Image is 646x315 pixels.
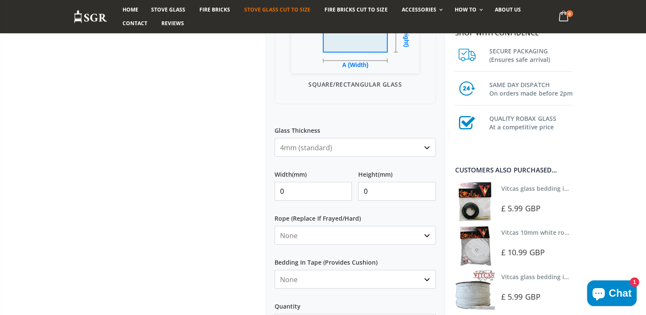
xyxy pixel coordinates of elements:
span: Stove Glass Cut To Size [244,6,310,13]
label: Glass Thickness [275,119,436,134]
a: Fire Bricks Cut To Size [318,3,394,17]
img: Stove Glass Replacement [73,10,108,24]
span: Stove Glass [151,6,185,13]
img: Vitcas stove glass bedding in tape [455,270,494,310]
span: 0 [566,10,573,17]
label: Width [275,163,352,178]
a: How To [448,3,487,17]
a: Home [116,3,145,17]
span: Contact [123,20,147,27]
label: Height [358,163,436,178]
a: 0 [555,9,573,25]
a: Fire Bricks [193,3,237,17]
span: £ 5.99 GBP [501,203,541,213]
span: How To [455,6,476,13]
inbox-online-store-chat: Shopify online store chat [585,280,639,308]
span: Fire Bricks Cut To Size [324,6,387,13]
h3: SAME DAY DISPATCH On orders made before 2pm [489,79,573,98]
a: About us [488,3,527,17]
label: Bedding In Tape (Provides Cushion) [275,251,436,266]
a: Stove Glass Cut To Size [238,3,317,17]
img: Vitcas stove glass bedding in tape [455,182,494,222]
label: Rope (Replace If Frayed/Hard) [275,207,436,222]
a: Reviews [155,17,190,30]
span: Reviews [161,20,184,27]
span: Fire Bricks [199,6,230,13]
a: Contact [116,17,154,30]
span: (mm) [378,171,392,178]
h3: SECURE PACKAGING (Ensures safe arrival) [489,45,573,64]
span: About us [495,6,521,13]
span: £ 5.99 GBP [501,292,541,302]
span: £ 10.99 GBP [501,247,545,257]
h3: QUALITY ROBAX GLASS At a competitive price [489,113,573,131]
div: Customers also purchased... [455,167,573,173]
img: Vitcas white rope, glue and gloves kit 10mm [455,226,494,265]
a: Stove Glass [145,3,192,17]
span: Home [123,6,138,13]
p: Square/Rectangular Glass [284,80,427,89]
a: Accessories [395,3,447,17]
span: (mm) [292,171,307,178]
span: Accessories [401,6,436,13]
label: Quantity [275,295,436,310]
